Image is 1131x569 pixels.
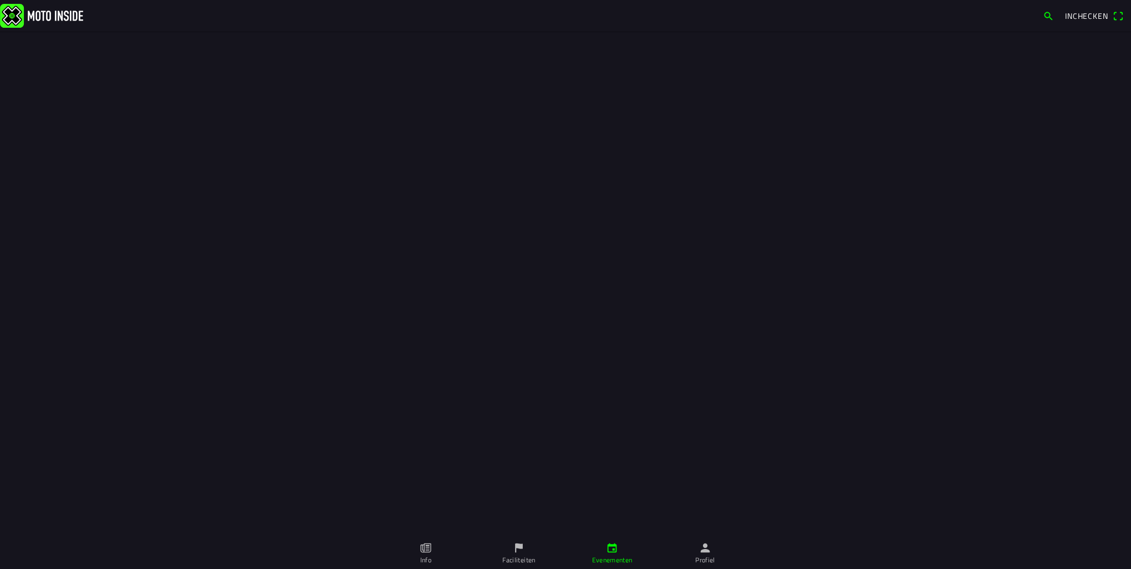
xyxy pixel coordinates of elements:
[1065,10,1108,22] span: Inchecken
[502,555,535,565] ion-label: Faciliteiten
[1037,6,1059,25] a: search
[606,542,618,554] ion-icon: calendar
[699,542,711,554] ion-icon: person
[1059,6,1129,25] a: Incheckenqr scanner
[420,542,432,554] ion-icon: paper
[420,555,431,565] ion-label: Info
[695,555,715,565] ion-label: Profiel
[592,555,633,565] ion-label: Evenementen
[513,542,525,554] ion-icon: flag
